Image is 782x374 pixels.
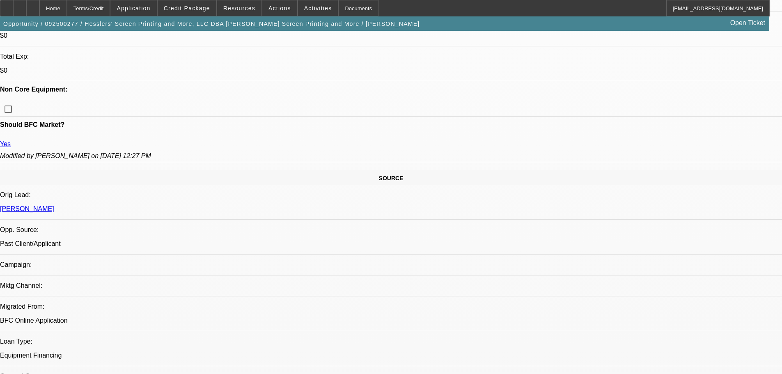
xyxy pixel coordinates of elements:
[268,5,291,11] span: Actions
[158,0,216,16] button: Credit Package
[379,175,404,181] span: SOURCE
[164,5,210,11] span: Credit Package
[223,5,255,11] span: Resources
[110,0,156,16] button: Application
[727,16,768,30] a: Open Ticket
[304,5,332,11] span: Activities
[262,0,297,16] button: Actions
[117,5,150,11] span: Application
[217,0,261,16] button: Resources
[298,0,338,16] button: Activities
[3,21,420,27] span: Opportunity / 092500277 / Hesslers' Screen Printing and More, LLC DBA [PERSON_NAME] Screen Printi...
